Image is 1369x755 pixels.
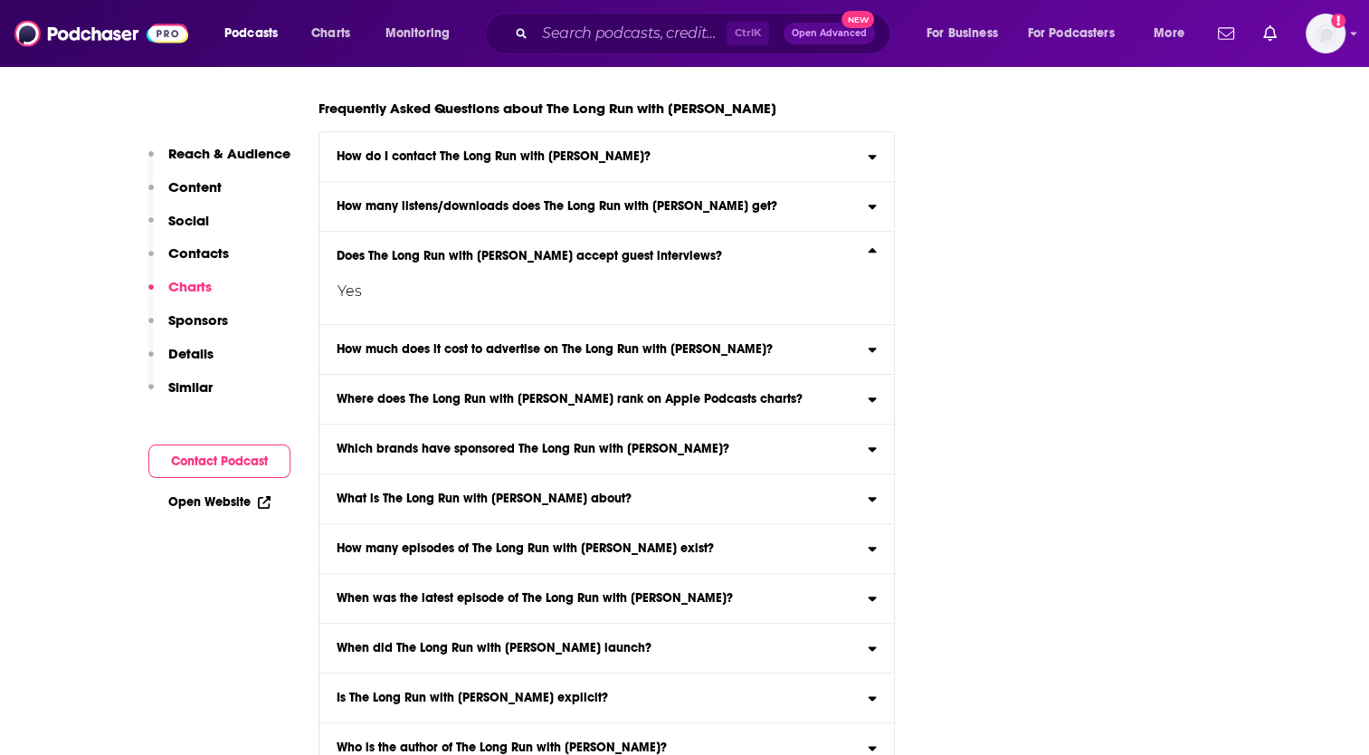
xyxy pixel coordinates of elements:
img: User Profile [1306,14,1345,53]
h3: Does The Long Run with [PERSON_NAME] accept guest interviews? [337,250,722,263]
a: Open Website [168,494,271,510]
span: Ctrl K [727,22,769,45]
span: Podcasts [224,21,278,46]
h3: Is The Long Run with [PERSON_NAME] explicit? [337,692,608,704]
button: Contact Podcast [148,444,290,478]
div: Search podcasts, credits, & more... [502,13,908,54]
span: Monitoring [385,21,450,46]
h3: How many episodes of The Long Run with [PERSON_NAME] exist? [337,542,714,555]
p: Content [168,178,222,196]
button: Content [148,178,222,212]
p: Yes [337,277,866,306]
a: Charts [299,19,361,48]
h3: How much does it cost to advertise on The Long Run with [PERSON_NAME]? [337,343,773,356]
h3: What is The Long Run with [PERSON_NAME] about? [337,492,632,505]
input: Search podcasts, credits, & more... [535,19,727,48]
h3: Which brands have sponsored The Long Run with [PERSON_NAME]? [337,443,729,455]
span: Logged in as gmacdermott [1306,14,1345,53]
button: Details [148,345,214,378]
p: Social [168,212,209,229]
button: open menu [1141,19,1207,48]
button: Contacts [148,244,229,278]
button: Open AdvancedNew [784,23,875,44]
h3: When did The Long Run with [PERSON_NAME] launch? [337,642,651,655]
button: Similar [148,378,213,412]
a: Show notifications dropdown [1256,18,1284,49]
h3: Who is the author of The Long Run with [PERSON_NAME]? [337,741,667,754]
button: Show profile menu [1306,14,1345,53]
p: Reach & Audience [168,145,290,162]
button: open menu [914,19,1021,48]
span: More [1154,21,1184,46]
img: Podchaser - Follow, Share and Rate Podcasts [14,16,188,51]
span: Charts [311,21,350,46]
button: open menu [373,19,473,48]
h3: How many listens/downloads does The Long Run with [PERSON_NAME] get? [337,200,777,213]
button: open menu [1016,19,1141,48]
span: For Business [927,21,998,46]
h3: Where does The Long Run with [PERSON_NAME] rank on Apple Podcasts charts? [337,393,803,406]
button: Charts [148,278,212,311]
button: open menu [212,19,301,48]
p: Sponsors [168,311,228,329]
button: Reach & Audience [148,145,290,178]
h3: How do I contact The Long Run with [PERSON_NAME]? [337,150,651,163]
span: New [841,11,874,28]
h3: Frequently Asked Questions about The Long Run with [PERSON_NAME] [318,100,776,117]
p: Charts [168,278,212,295]
span: For Podcasters [1028,21,1115,46]
h3: When was the latest episode of The Long Run with [PERSON_NAME]? [337,592,733,605]
button: Sponsors [148,311,228,345]
p: Details [168,345,214,362]
span: Open Advanced [792,29,867,38]
button: Social [148,212,209,245]
p: Contacts [168,244,229,262]
a: Show notifications dropdown [1211,18,1241,49]
svg: Add a profile image [1331,14,1345,28]
p: Similar [168,378,213,396]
